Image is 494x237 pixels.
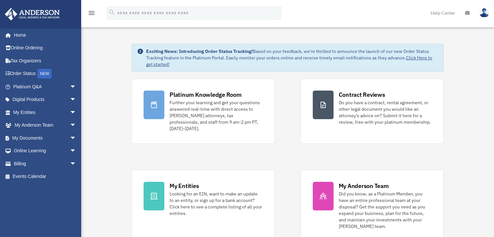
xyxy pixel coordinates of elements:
a: Online Ordering [5,42,86,55]
span: arrow_drop_down [70,80,83,94]
div: Platinum Knowledge Room [170,91,242,99]
span: arrow_drop_down [70,157,83,170]
i: search [108,9,116,16]
a: Home [5,29,83,42]
span: arrow_drop_down [70,106,83,119]
a: My Documentsarrow_drop_down [5,131,86,144]
div: Further your learning and get your questions answered real-time with direct access to [PERSON_NAM... [170,99,262,132]
a: Online Learningarrow_drop_down [5,144,86,157]
strong: Exciting News: Introducing Order Status Tracking! [146,48,253,54]
div: NEW [37,69,52,79]
div: Contract Reviews [339,91,385,99]
div: Do you have a contract, rental agreement, or other legal document you would like an attorney's ad... [339,99,432,125]
a: Platinum Q&Aarrow_drop_down [5,80,86,93]
div: Looking for an EIN, want to make an update to an entity, or sign up for a bank account? Click her... [170,191,262,217]
a: Platinum Knowledge Room Further your learning and get your questions answered real-time with dire... [132,79,274,144]
a: Order StatusNEW [5,67,86,81]
span: arrow_drop_down [70,131,83,145]
a: Contract Reviews Do you have a contract, rental agreement, or other legal document you would like... [301,79,444,144]
a: Tax Organizers [5,54,86,67]
span: arrow_drop_down [70,144,83,158]
a: My Entitiesarrow_drop_down [5,106,86,119]
a: Events Calendar [5,170,86,183]
div: My Entities [170,182,199,190]
div: My Anderson Team [339,182,389,190]
div: Did you know, as a Platinum Member, you have an entire professional team at your disposal? Get th... [339,191,432,230]
span: arrow_drop_down [70,93,83,106]
img: User Pic [479,8,489,18]
a: Digital Productsarrow_drop_down [5,93,86,106]
span: arrow_drop_down [70,119,83,132]
div: Based on your feedback, we're thrilled to announce the launch of our new Order Status Tracking fe... [146,48,438,68]
a: menu [88,11,95,17]
a: Click Here to get started! [146,55,432,67]
a: My Anderson Teamarrow_drop_down [5,119,86,132]
a: Billingarrow_drop_down [5,157,86,170]
img: Anderson Advisors Platinum Portal [3,8,62,20]
i: menu [88,9,95,17]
